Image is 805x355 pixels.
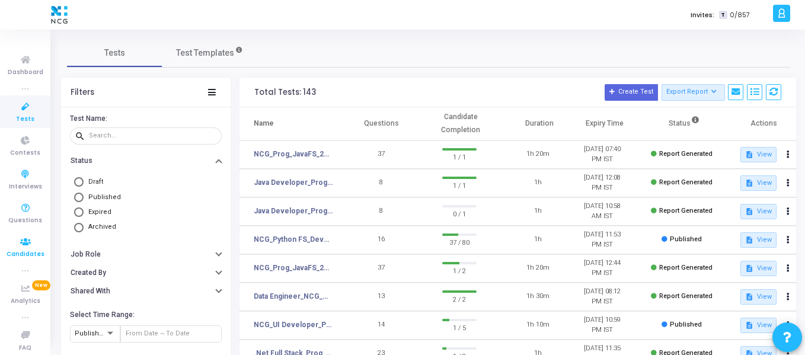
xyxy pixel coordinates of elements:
th: Duration [507,107,573,140]
td: 8 [349,169,413,197]
span: Candidates [7,250,44,260]
span: T [719,11,727,20]
mat-icon: description [745,179,753,187]
th: Expiry Time [572,107,637,140]
span: Analytics [11,296,40,306]
td: 1h 30m [506,283,570,311]
span: Questions [8,216,42,226]
span: Dashboard [8,68,43,78]
td: 16 [349,226,413,254]
h6: Created By [71,268,106,277]
button: View [740,204,777,219]
h6: Status [71,156,92,165]
td: 37 [349,140,413,169]
span: 1 / 1 [442,151,477,162]
span: 0/857 [730,10,750,20]
span: Draft [88,178,103,186]
mat-icon: description [745,207,753,216]
span: 1 / 1 [442,179,477,191]
input: Search... [89,132,217,139]
span: Test Templates [176,47,234,59]
button: View [740,147,777,162]
span: Interviews [9,182,42,192]
h6: Select Time Range: [70,311,135,319]
button: View [740,175,777,191]
span: Report Generated [659,178,713,186]
button: View [740,232,777,248]
button: Shared With [61,282,231,300]
input: From Date ~ To Date [126,330,217,337]
button: Status [61,152,231,170]
div: Total Tests: 143 [254,88,316,97]
span: Tests [16,114,34,124]
h6: Shared With [71,287,110,296]
td: [DATE] 12:44 PM IST [570,254,635,283]
span: Report Generated [659,207,713,215]
mat-icon: description [745,236,753,244]
td: 1h 20m [506,140,570,169]
button: Created By [61,264,231,282]
a: NCG_Prog_JavaFS_2025_Test [254,149,333,159]
td: 1h 20m [506,254,570,283]
a: Java Developer_Prog Test_NCG [254,177,333,188]
a: Java Developer_Prog Test_NCG [254,206,333,216]
button: Create Test [605,84,658,101]
td: 8 [349,197,413,226]
span: Archived [88,223,116,231]
span: Tests [104,47,125,59]
td: [DATE] 12:08 PM IST [570,169,635,197]
span: 37 / 80 [442,236,477,248]
span: 2 / 2 [442,293,477,305]
th: Questions [349,107,414,140]
th: Name [239,107,349,140]
span: Contests [10,148,40,158]
span: 0 / 1 [442,207,477,219]
td: 13 [349,283,413,311]
a: Data Engineer_NCG_ML_2025 [254,291,333,302]
td: [DATE] 07:40 PM IST [570,140,635,169]
td: 37 [349,254,413,283]
span: Published [88,193,121,201]
td: [DATE] 08:12 PM IST [570,283,635,311]
td: 1h [506,226,570,254]
div: Filters [71,88,94,97]
span: FAQ [19,343,31,353]
span: Published [670,321,702,328]
td: 1h 10m [506,311,570,340]
mat-icon: search [75,130,89,141]
th: Actions [731,107,796,140]
span: Report Generated [659,264,713,271]
a: NCG_Prog_JavaFS_2025_Test [254,263,333,273]
th: Candidate Completion [414,107,507,140]
span: New [32,280,50,290]
th: Status [637,107,731,140]
button: Export Report [662,84,725,101]
td: 14 [349,311,413,340]
button: View [740,261,777,276]
span: 1 / 5 [442,321,477,333]
td: 1h [506,169,570,197]
td: [DATE] 10:58 AM IST [570,197,635,226]
img: logo [48,3,71,27]
td: [DATE] 10:59 PM IST [570,311,635,340]
button: Job Role [61,245,231,264]
span: Published At [75,330,115,337]
mat-icon: description [745,293,753,301]
td: [DATE] 11:53 PM IST [570,226,635,254]
span: Report Generated [659,150,713,158]
span: Report Generated [659,292,713,300]
h6: Test Name: [70,114,219,123]
mat-icon: description [745,321,753,330]
mat-icon: description [745,151,753,159]
button: View [740,289,777,305]
a: NCG_Python FS_Developer_2025 [254,234,333,245]
h6: Job Role [71,250,101,259]
span: 1 / 2 [442,264,477,276]
button: View [740,318,777,333]
span: Expired [88,208,111,216]
a: NCG_UI Developer_Prog_2025 [254,319,333,330]
td: 1h [506,197,570,226]
label: Invites: [691,10,714,20]
span: Published [670,235,702,243]
mat-icon: description [745,264,753,273]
